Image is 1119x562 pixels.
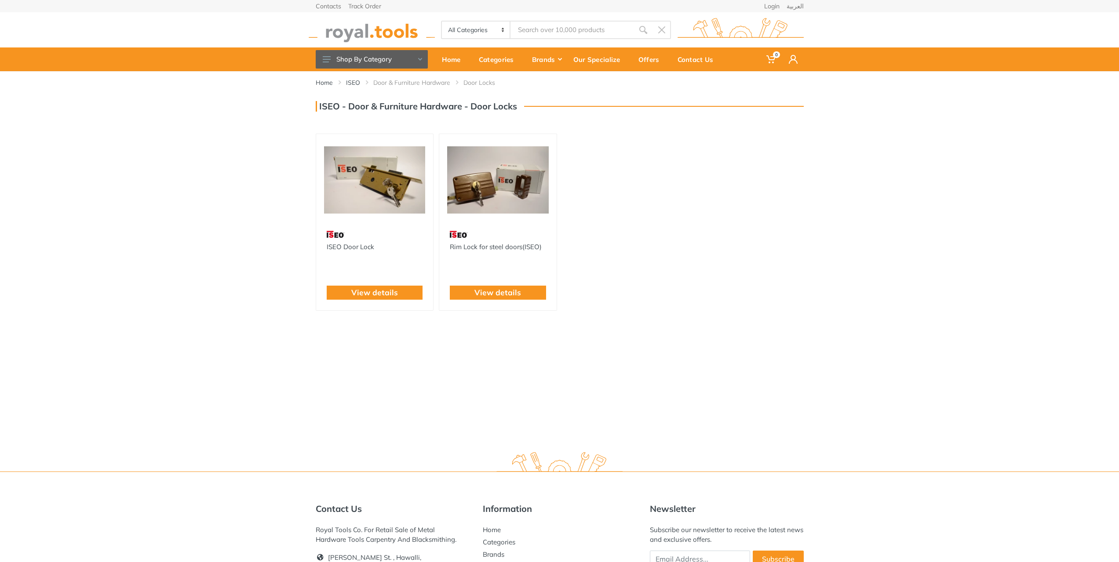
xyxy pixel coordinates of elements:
a: Rim Lock for steel doors(ISEO) [450,243,542,251]
a: Track Order [348,3,381,9]
div: Categories [473,50,526,69]
div: Our Specialize [567,50,632,69]
a: Brands [483,550,504,558]
a: View details [474,287,521,298]
a: 0 [760,47,783,71]
img: royal.tools Logo [309,18,435,42]
img: royal.tools Logo [496,452,623,476]
img: 6.webp [450,227,467,242]
img: 6.webp [327,227,344,242]
a: Our Specialize [567,47,632,71]
a: Contacts [316,3,341,9]
a: ISEO [346,78,360,87]
button: Shop By Category [316,50,428,69]
h3: ISEO - Door & Furniture Hardware - Door Locks [316,101,517,112]
a: Categories [483,538,515,546]
a: Home [316,78,333,87]
input: Site search [510,21,634,39]
a: Offers [632,47,671,71]
span: 0 [773,51,780,58]
li: Door Locks [463,78,508,87]
div: Home [436,50,473,69]
div: Contact Us [671,50,725,69]
a: العربية [787,3,804,9]
a: ISEO Door Lock [327,243,374,251]
a: Home [436,47,473,71]
a: Door & Furniture Hardware [373,78,450,87]
h5: Newsletter [650,504,804,514]
a: View details [351,287,398,298]
a: Categories [473,47,526,71]
h5: Contact Us [316,504,470,514]
div: Offers [632,50,671,69]
img: Royal Tools - ISEO Door Lock [324,142,426,218]
h5: Information [483,504,637,514]
div: Subscribe our newsletter to receive the latest news and exclusive offers. [650,525,804,544]
nav: breadcrumb [316,78,804,87]
div: Brands [526,50,567,69]
img: Royal Tools - Rim Lock for steel doors(ISEO) [447,142,549,218]
a: Login [764,3,780,9]
a: Home [483,526,501,534]
select: Category [442,22,511,38]
a: Contact Us [671,47,725,71]
img: royal.tools Logo [678,18,804,42]
div: Royal Tools Co. For Retail Sale of Metal Hardware Tools Carpentry And Blacksmithing. [316,525,470,544]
